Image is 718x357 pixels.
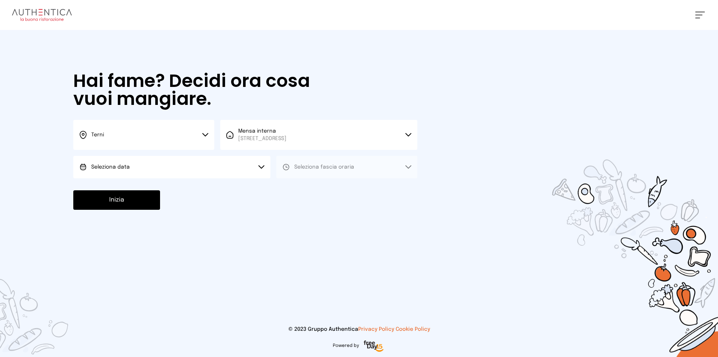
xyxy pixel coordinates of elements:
button: Seleziona data [73,156,270,178]
img: logo.8f33a47.png [12,9,72,21]
span: [STREET_ADDRESS] [238,135,286,142]
h1: Hai fame? Decidi ora cosa vuoi mangiare. [73,72,331,108]
a: Cookie Policy [396,327,430,332]
button: Mensa interna[STREET_ADDRESS] [220,120,417,150]
span: Mensa interna [238,127,286,142]
span: Seleziona data [91,164,130,170]
span: Seleziona fascia oraria [294,164,354,170]
p: © 2023 Gruppo Authentica [12,326,706,333]
button: Terni [73,120,214,150]
img: sticker-selezione-mensa.70a28f7.png [509,117,718,357]
button: Seleziona fascia oraria [276,156,417,178]
button: Inizia [73,190,160,210]
img: logo-freeday.3e08031.png [362,339,386,354]
span: Terni [91,132,104,137]
a: Privacy Policy [358,327,394,332]
span: Powered by [333,343,359,349]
